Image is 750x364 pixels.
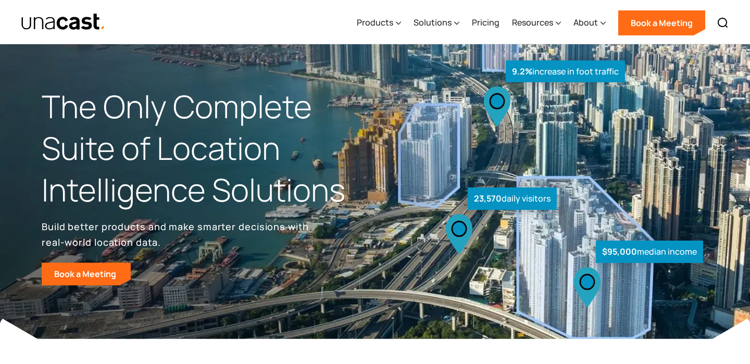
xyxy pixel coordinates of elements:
[21,13,106,31] a: home
[512,2,561,44] div: Resources
[618,10,705,35] a: Book a Meeting
[717,17,729,29] img: Search icon
[42,262,131,285] a: Book a Meeting
[21,13,106,31] img: Unacast text logo
[42,86,375,210] h1: The Only Complete Suite of Location Intelligence Solutions
[596,241,703,263] div: median income
[512,66,532,77] strong: 9.2%
[42,219,312,250] p: Build better products and make smarter decisions with real-world location data.
[472,2,499,44] a: Pricing
[468,187,557,210] div: daily visitors
[573,16,598,29] div: About
[573,2,606,44] div: About
[357,16,393,29] div: Products
[414,16,452,29] div: Solutions
[512,16,553,29] div: Resources
[414,2,459,44] div: Solutions
[602,246,637,257] strong: $95,000
[506,60,625,83] div: increase in foot traffic
[357,2,401,44] div: Products
[474,193,502,204] strong: 23,570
